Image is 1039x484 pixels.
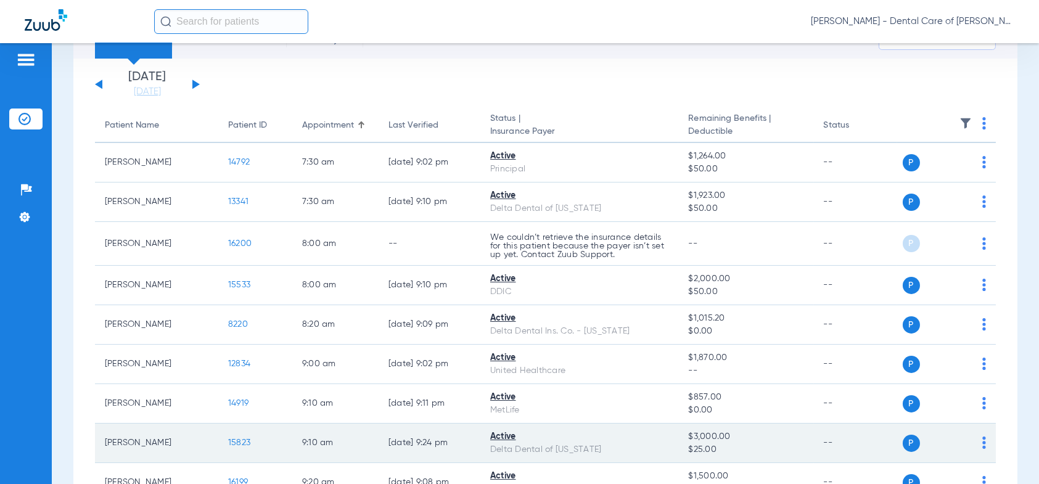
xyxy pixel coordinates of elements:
span: 13341 [228,197,248,206]
div: Principal [490,163,668,176]
span: $25.00 [688,443,803,456]
span: P [903,435,920,452]
div: Active [490,150,668,163]
img: Search Icon [160,16,171,27]
th: Status [814,109,897,143]
span: $3,000.00 [688,430,803,443]
span: 15533 [228,281,250,289]
div: Patient ID [228,119,267,132]
span: $50.00 [688,202,803,215]
td: [PERSON_NAME] [95,345,218,384]
span: P [903,154,920,171]
td: -- [814,345,897,384]
div: Patient ID [228,119,282,132]
span: $857.00 [688,391,803,404]
span: P [903,194,920,211]
td: 9:00 AM [292,345,379,384]
img: group-dot-blue.svg [982,358,986,370]
td: [PERSON_NAME] [95,183,218,222]
div: MetLife [490,404,668,417]
span: $2,000.00 [688,273,803,285]
th: Status | [480,109,678,143]
span: [PERSON_NAME] - Dental Care of [PERSON_NAME] [811,15,1014,28]
input: Search for patients [154,9,308,34]
div: Active [490,351,668,364]
div: Patient Name [105,119,159,132]
span: $50.00 [688,285,803,298]
img: group-dot-blue.svg [982,156,986,168]
td: [DATE] 9:10 PM [379,266,480,305]
div: Appointment [302,119,369,132]
td: -- [814,305,897,345]
img: group-dot-blue.svg [982,279,986,291]
span: P [903,356,920,373]
div: Patient Name [105,119,208,132]
span: 12834 [228,359,250,368]
div: Active [490,470,668,483]
div: Delta Dental Ins. Co. - [US_STATE] [490,325,668,338]
span: $1,500.00 [688,470,803,483]
td: [DATE] 9:11 PM [379,384,480,424]
span: Deductible [688,125,803,138]
span: P [903,235,920,252]
span: 14792 [228,158,250,166]
td: 8:00 AM [292,266,379,305]
span: $50.00 [688,163,803,176]
span: P [903,395,920,412]
td: -- [814,266,897,305]
span: $1,870.00 [688,351,803,364]
div: DDIC [490,285,668,298]
td: 7:30 AM [292,143,379,183]
img: filter.svg [959,117,972,129]
a: [DATE] [110,86,184,98]
div: United Healthcare [490,364,668,377]
td: [DATE] 9:24 PM [379,424,480,463]
span: $1,264.00 [688,150,803,163]
div: Active [490,189,668,202]
span: P [903,277,920,294]
span: -- [688,364,803,377]
img: group-dot-blue.svg [982,195,986,208]
td: [PERSON_NAME] [95,266,218,305]
td: 7:30 AM [292,183,379,222]
div: Active [490,430,668,443]
th: Remaining Benefits | [678,109,813,143]
td: [DATE] 9:10 PM [379,183,480,222]
img: group-dot-blue.svg [982,237,986,250]
td: -- [814,384,897,424]
img: group-dot-blue.svg [982,117,986,129]
td: 9:10 AM [292,384,379,424]
span: -- [688,239,697,248]
td: [PERSON_NAME] [95,384,218,424]
span: Insurance Payer [490,125,668,138]
span: 16200 [228,239,252,248]
span: $0.00 [688,404,803,417]
img: group-dot-blue.svg [982,318,986,330]
div: Active [490,391,668,404]
td: -- [814,143,897,183]
td: 9:10 AM [292,424,379,463]
span: 14919 [228,399,248,408]
span: $1,015.20 [688,312,803,325]
span: 15823 [228,438,250,447]
td: -- [379,222,480,266]
img: Zuub Logo [25,9,67,31]
td: [PERSON_NAME] [95,143,218,183]
div: Last Verified [388,119,470,132]
td: -- [814,183,897,222]
td: 8:00 AM [292,222,379,266]
span: $0.00 [688,325,803,338]
td: [PERSON_NAME] [95,424,218,463]
div: Active [490,273,668,285]
td: 8:20 AM [292,305,379,345]
div: Delta Dental of [US_STATE] [490,202,668,215]
img: hamburger-icon [16,52,36,67]
td: [DATE] 9:02 PM [379,345,480,384]
p: We couldn’t retrieve the insurance details for this patient because the payer isn’t set up yet. C... [490,233,668,259]
span: 8220 [228,320,248,329]
div: Active [490,312,668,325]
div: Delta Dental of [US_STATE] [490,443,668,456]
td: [DATE] 9:09 PM [379,305,480,345]
td: [DATE] 9:02 PM [379,143,480,183]
span: $1,923.00 [688,189,803,202]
